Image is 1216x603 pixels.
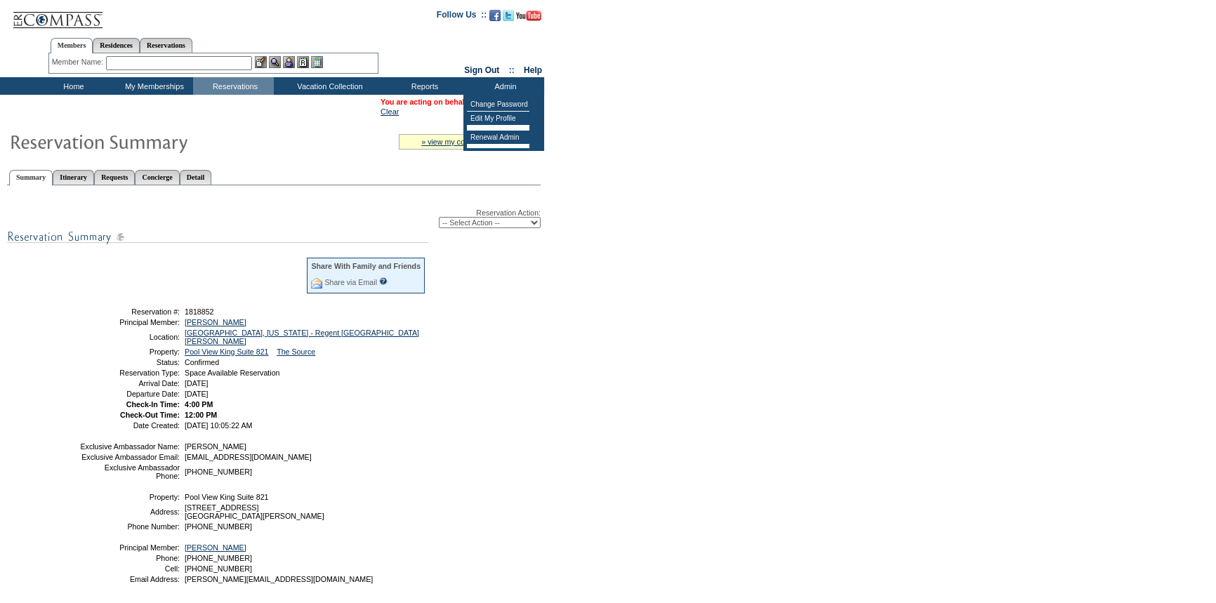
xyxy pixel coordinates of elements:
[79,421,180,430] td: Date Created:
[311,262,421,270] div: Share With Family and Friends
[79,503,180,520] td: Address:
[52,56,106,68] div: Member Name:
[516,14,541,22] a: Subscribe to our YouTube Channel
[140,38,192,53] a: Reservations
[324,278,377,286] a: Share via Email
[93,38,140,53] a: Residences
[524,65,542,75] a: Help
[311,56,323,68] img: b_calculator.gif
[79,522,180,531] td: Phone Number:
[277,347,315,356] a: The Source
[185,400,213,409] span: 4:00 PM
[185,358,219,366] span: Confirmed
[274,77,383,95] td: Vacation Collection
[467,98,529,112] td: Change Password
[120,411,180,419] strong: Check-Out Time:
[79,442,180,451] td: Exclusive Ambassador Name:
[79,329,180,345] td: Location:
[509,65,515,75] span: ::
[283,56,295,68] img: Impersonate
[185,442,246,451] span: [PERSON_NAME]
[79,575,180,583] td: Email Address:
[489,14,501,22] a: Become our fan on Facebook
[180,170,212,185] a: Detail
[185,468,252,476] span: [PHONE_NUMBER]
[79,390,180,398] td: Departure Date:
[185,411,217,419] span: 12:00 PM
[185,543,246,552] a: [PERSON_NAME]
[79,554,180,562] td: Phone:
[185,379,209,387] span: [DATE]
[193,77,274,95] td: Reservations
[79,564,180,573] td: Cell:
[7,208,541,228] div: Reservation Action:
[79,307,180,316] td: Reservation #:
[9,170,53,185] a: Summary
[185,575,373,583] span: [PERSON_NAME][EMAIL_ADDRESS][DOMAIN_NAME]
[437,8,487,25] td: Follow Us ::
[489,10,501,21] img: Become our fan on Facebook
[379,277,388,285] input: What is this?
[51,38,93,53] a: Members
[185,329,419,345] a: [GEOGRAPHIC_DATA], [US_STATE] - Regent [GEOGRAPHIC_DATA][PERSON_NAME]
[79,453,180,461] td: Exclusive Ambassador Email:
[185,390,209,398] span: [DATE]
[7,228,428,246] img: subTtlResSummary.gif
[79,493,180,501] td: Property:
[79,463,180,480] td: Exclusive Ambassador Phone:
[467,112,529,126] td: Edit My Profile
[135,170,179,185] a: Concierge
[185,522,252,531] span: [PHONE_NUMBER]
[185,347,268,356] a: Pool View King Suite 821
[32,77,112,95] td: Home
[185,503,324,520] span: [STREET_ADDRESS] [GEOGRAPHIC_DATA][PERSON_NAME]
[269,56,281,68] img: View
[383,77,463,95] td: Reports
[79,369,180,377] td: Reservation Type:
[185,318,246,326] a: [PERSON_NAME]
[464,65,499,75] a: Sign Out
[463,77,544,95] td: Admin
[79,318,180,326] td: Principal Member:
[503,10,514,21] img: Follow us on Twitter
[185,453,312,461] span: [EMAIL_ADDRESS][DOMAIN_NAME]
[185,307,214,316] span: 1818852
[255,56,267,68] img: b_edit.gif
[79,347,180,356] td: Property:
[297,56,309,68] img: Reservations
[381,107,399,116] a: Clear
[185,369,279,377] span: Space Available Reservation
[79,543,180,552] td: Principal Member:
[467,131,529,145] td: Renewal Admin
[185,564,252,573] span: [PHONE_NUMBER]
[53,170,94,185] a: Itinerary
[381,98,541,106] span: You are acting on behalf of:
[421,138,517,146] a: » view my contract utilization
[516,11,541,21] img: Subscribe to our YouTube Channel
[126,400,180,409] strong: Check-In Time:
[79,379,180,387] td: Arrival Date:
[112,77,193,95] td: My Memberships
[503,14,514,22] a: Follow us on Twitter
[185,554,252,562] span: [PHONE_NUMBER]
[9,127,290,155] img: Reservaton Summary
[185,493,268,501] span: Pool View King Suite 821
[94,170,135,185] a: Requests
[79,358,180,366] td: Status:
[185,421,252,430] span: [DATE] 10:05:22 AM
